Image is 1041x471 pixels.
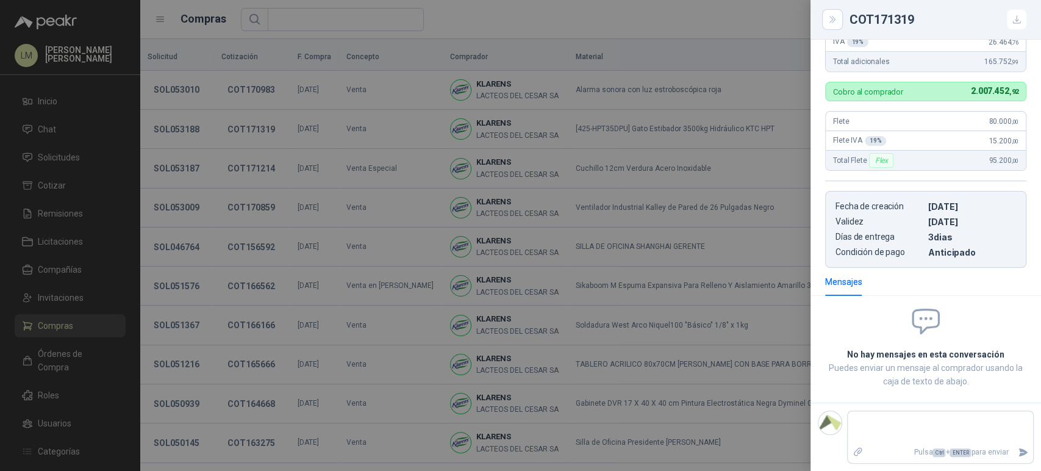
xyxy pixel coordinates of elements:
[869,153,893,168] div: Flex
[928,232,1016,242] p: 3 dias
[971,86,1018,96] span: 2.007.452
[1013,442,1033,463] button: Enviar
[928,247,1016,257] p: Anticipado
[833,153,896,168] span: Total Flete
[1011,59,1018,65] span: ,99
[865,136,887,146] div: 19 %
[825,12,840,27] button: Close
[850,10,1026,29] div: COT171319
[835,217,923,227] p: Validez
[1011,157,1018,164] span: ,00
[818,411,842,434] img: Company Logo
[835,201,923,212] p: Fecha de creación
[825,361,1026,388] p: Puedes enviar un mensaje al comprador usando la caja de texto de abajo.
[1011,39,1018,46] span: ,76
[825,275,862,289] div: Mensajes
[932,448,945,457] span: Ctrl
[835,247,923,257] p: Condición de pago
[868,442,1014,463] p: Pulsa + para enviar
[833,88,903,96] p: Cobro al comprador
[928,201,1016,212] p: [DATE]
[950,448,971,457] span: ENTER
[833,136,886,146] span: Flete IVA
[989,137,1018,145] span: 15.200
[928,217,1016,227] p: [DATE]
[835,232,923,242] p: Días de entrega
[989,117,1018,126] span: 80.000
[1011,138,1018,145] span: ,00
[833,37,868,47] span: IVA
[833,117,849,126] span: Flete
[989,156,1018,165] span: 95.200
[984,57,1018,66] span: 165.752
[848,442,868,463] label: Adjuntar archivos
[825,348,1026,361] h2: No hay mensajes en esta conversación
[1009,88,1018,96] span: ,92
[847,37,869,47] div: 19 %
[1011,118,1018,125] span: ,00
[826,52,1026,71] div: Total adicionales
[989,38,1018,46] span: 26.464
